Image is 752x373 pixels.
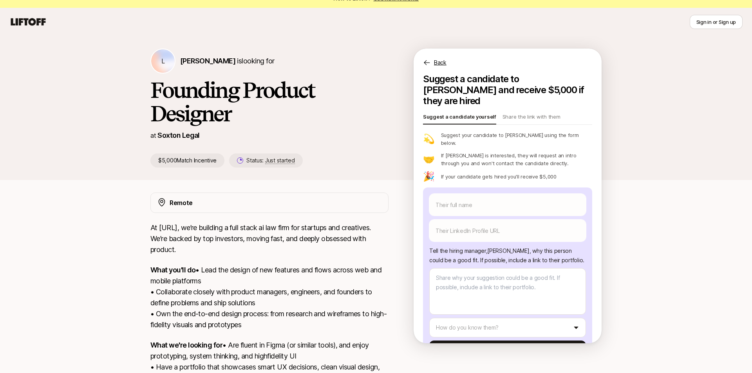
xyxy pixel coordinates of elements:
[157,130,200,141] p: Soxton Legal
[434,58,446,67] p: Back
[150,341,222,349] strong: What we're looking for
[150,130,156,141] p: at
[150,265,389,330] p: • Lead the design of new features and flows across web and mobile platforms • Collaborate closely...
[265,157,295,164] span: Just started
[150,78,389,125] h1: Founding Product Designer
[150,222,389,255] p: At [URL], we’re building a full stack ai law firm for startups and creatives. We’re backed by top...
[441,173,557,180] p: If your candidate gets hired you'll receive $5,000
[423,74,592,106] p: Suggest a candidate to [PERSON_NAME] and receive $5,000 if they are hired
[150,153,224,168] p: $5,000 Match Incentive
[423,134,435,144] p: 💫
[423,155,435,164] p: 🤝
[423,172,435,181] p: 🎉
[423,113,496,124] p: Suggest a candidate yourself
[170,198,193,208] p: Remote
[180,57,235,65] span: [PERSON_NAME]
[441,151,592,167] p: If [PERSON_NAME] is interested, they will request an intro through you and won't contact the cand...
[429,341,586,359] button: Send to [PERSON_NAME]
[150,266,195,274] strong: What you'll do
[161,56,165,66] p: L
[690,15,743,29] button: Sign in or Sign up
[429,246,586,265] p: Tell the hiring manager, [PERSON_NAME] , why this person could be a good fit . If possible, inclu...
[503,113,560,124] p: Share the link with them
[180,56,274,67] p: is looking for
[246,156,295,165] p: Status:
[441,131,592,147] p: Suggest your candidate to [PERSON_NAME] using the form below.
